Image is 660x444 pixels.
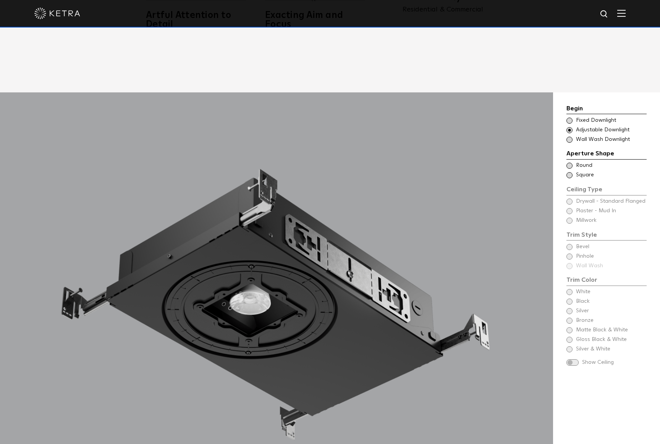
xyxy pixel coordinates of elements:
[566,104,647,115] div: Begin
[576,117,646,124] span: Fixed Downlight
[576,171,646,179] span: Square
[600,10,609,19] img: search icon
[576,136,646,144] span: Wall Wash Downlight
[576,162,646,170] span: Round
[617,10,626,17] img: Hamburger%20Nav.svg
[576,126,646,134] span: Adjustable Downlight
[582,359,647,367] span: Show Ceiling
[34,8,80,19] img: ketra-logo-2019-white
[566,149,647,160] div: Aperture Shape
